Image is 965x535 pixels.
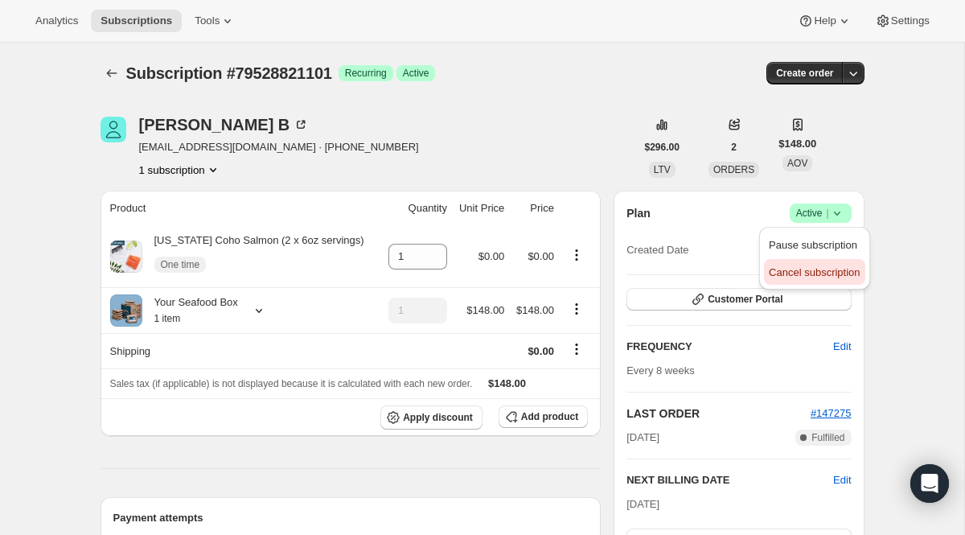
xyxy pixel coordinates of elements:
[564,300,589,318] button: Product actions
[380,191,452,226] th: Quantity
[509,191,559,226] th: Price
[564,340,589,358] button: Shipping actions
[403,67,429,80] span: Active
[776,67,833,80] span: Create order
[139,117,310,133] div: [PERSON_NAME] B
[766,62,843,84] button: Create order
[626,339,833,355] h2: FREQUENCY
[345,67,387,80] span: Recurring
[787,158,807,169] span: AOV
[110,241,142,273] img: product img
[865,10,939,32] button: Settings
[635,136,689,158] button: $296.00
[764,259,864,285] button: Cancel subscription
[101,62,123,84] button: Subscriptions
[139,139,419,155] span: [EMAIL_ADDRESS][DOMAIN_NAME] · [PHONE_NUMBER]
[778,136,816,152] span: $148.00
[769,266,860,278] span: Cancel subscription
[788,10,861,32] button: Help
[110,294,142,327] img: product img
[142,233,364,281] div: [US_STATE] Coho Salmon (2 x 6oz servings)
[626,288,851,311] button: Customer Portal
[521,410,578,423] span: Add product
[910,464,949,503] div: Open Intercom Messenger
[452,191,509,226] th: Unit Price
[626,242,688,258] span: Created Date
[101,14,172,27] span: Subscriptions
[126,64,332,82] span: Subscription #79528821101
[185,10,245,32] button: Tools
[195,14,220,27] span: Tools
[645,141,680,154] span: $296.00
[626,205,651,221] h2: Plan
[626,498,659,510] span: [DATE]
[564,246,589,264] button: Product actions
[139,162,221,178] button: Product actions
[811,407,852,419] a: #147275
[811,405,852,422] button: #147275
[891,14,930,27] span: Settings
[35,14,78,27] span: Analytics
[142,294,238,327] div: Your Seafood Box
[626,430,659,446] span: [DATE]
[721,136,746,158] button: 2
[626,472,833,488] h2: NEXT BILLING DATE
[796,205,845,221] span: Active
[626,364,695,377] span: Every 8 weeks
[161,258,200,271] span: One time
[833,339,851,355] span: Edit
[814,14,836,27] span: Help
[466,304,504,316] span: $148.00
[823,334,860,360] button: Edit
[626,405,811,422] h2: LAST ORDER
[713,164,754,175] span: ORDERS
[488,377,526,389] span: $148.00
[26,10,88,32] button: Analytics
[154,313,181,324] small: 1 item
[811,431,844,444] span: Fulfilled
[478,250,505,262] span: $0.00
[403,411,473,424] span: Apply discount
[528,250,554,262] span: $0.00
[101,117,126,142] span: Walter B
[101,191,381,226] th: Product
[110,378,473,389] span: Sales tax (if applicable) is not displayed because it is calculated with each new order.
[113,510,589,526] h2: Payment attempts
[91,10,182,32] button: Subscriptions
[654,164,671,175] span: LTV
[833,472,851,488] button: Edit
[826,207,828,220] span: |
[528,345,554,357] span: $0.00
[708,293,782,306] span: Customer Portal
[499,405,588,428] button: Add product
[380,405,482,430] button: Apply discount
[516,304,554,316] span: $148.00
[731,141,737,154] span: 2
[764,232,864,257] button: Pause subscription
[101,333,381,368] th: Shipping
[769,239,857,251] span: Pause subscription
